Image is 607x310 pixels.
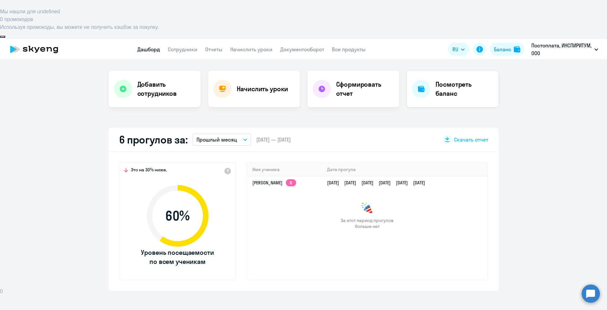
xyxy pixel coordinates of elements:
[137,80,195,98] h4: Добавить сотрудников
[448,43,469,56] button: RU
[119,133,188,146] h2: 6 прогулов за:
[137,46,160,53] a: Дашборд
[454,136,488,143] span: Скачать отчет
[322,163,487,176] th: Дата прогула
[327,180,430,186] a: [DATE][DATE][DATE][DATE][DATE][DATE]
[230,46,272,53] a: Начислить уроки
[140,248,215,266] span: Уровень посещаемости по всем ученикам
[280,46,324,53] a: Документооборот
[494,45,511,53] div: Баланс
[193,133,251,146] button: Прошлый месяц
[252,180,296,186] a: [PERSON_NAME]6
[361,202,374,215] img: congrats
[140,208,215,224] span: 60 %
[531,42,592,57] p: Постоплата, ИНСПИРИТУМ, ООО
[452,45,458,53] span: RU
[336,80,394,98] h4: Сформировать отчет
[514,46,520,53] img: balance
[168,46,197,53] a: Сотрудники
[196,136,237,143] p: Прошлый месяц
[340,217,395,229] span: За этот период прогулов больше нет
[436,80,493,98] h4: Посмотреть баланс
[131,167,167,175] span: Это на 30% ниже,
[237,84,288,93] h4: Начислить уроки
[256,136,291,143] span: [DATE] — [DATE]
[205,46,222,53] a: Отчеты
[528,42,601,57] button: Постоплата, ИНСПИРИТУМ, ООО
[332,46,366,53] a: Все продукты
[490,43,524,56] button: Балансbalance
[286,179,296,186] app-skyeng-badge: 6
[247,163,322,176] th: Имя ученика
